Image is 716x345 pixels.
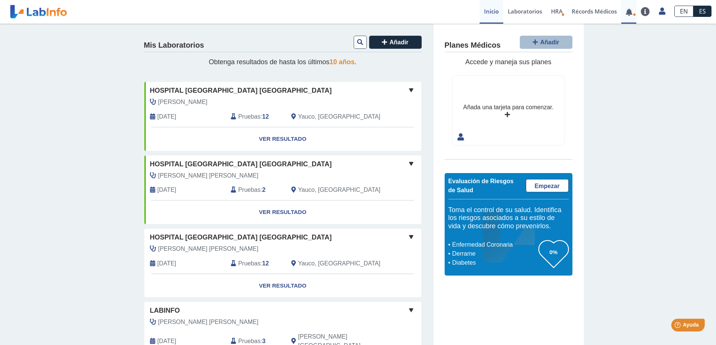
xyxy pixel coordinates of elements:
[157,259,176,268] span: 2025-09-27
[674,6,693,17] a: EN
[520,36,572,49] button: Añadir
[157,112,176,121] span: 2023-09-16
[298,185,380,194] span: Yauco, PR
[463,103,553,112] div: Añada una tarjeta para comenzar.
[539,247,569,257] h3: 0%
[369,36,422,49] button: Añadir
[534,183,560,189] span: Empezar
[144,127,421,151] a: Ver Resultado
[693,6,711,17] a: ES
[209,58,356,66] span: Obtenga resultados de hasta los últimos .
[238,259,260,268] span: Pruebas
[649,316,708,337] iframe: Help widget launcher
[445,41,501,50] h4: Planes Médicos
[262,338,266,344] b: 3
[144,200,421,224] a: Ver Resultado
[551,8,563,15] span: HRA
[465,58,551,66] span: Accede y maneja sus planes
[144,274,421,298] a: Ver Resultado
[225,259,286,268] div: :
[450,258,539,267] li: Diabetes
[330,58,355,66] span: 10 años
[157,185,176,194] span: 2022-11-07
[238,112,260,121] span: Pruebas
[150,159,332,169] span: Hospital [GEOGRAPHIC_DATA] [GEOGRAPHIC_DATA]
[540,39,559,45] span: Añadir
[298,259,380,268] span: Yauco, PR
[238,185,260,194] span: Pruebas
[448,206,569,231] h5: Toma el control de su salud. Identifica los riesgos asociados a su estilo de vida y descubre cómo...
[262,260,269,267] b: 12
[526,179,569,192] a: Empezar
[262,113,269,120] b: 12
[158,171,259,180] span: Ramirez Amill, Reinaldo
[150,86,332,96] span: Hospital [GEOGRAPHIC_DATA] [GEOGRAPHIC_DATA]
[389,39,409,45] span: Añadir
[144,41,204,50] h4: Mis Laboratorios
[298,112,380,121] span: Yauco, PR
[262,187,266,193] b: 2
[225,112,286,121] div: :
[150,232,332,243] span: Hospital [GEOGRAPHIC_DATA] [GEOGRAPHIC_DATA]
[225,185,286,194] div: :
[158,244,259,253] span: Rodriguez Soto, Joan
[158,98,207,107] span: Concepcion, Maryrose
[448,178,514,193] span: Evaluación de Riesgos de Salud
[150,306,180,316] span: labinfo
[450,240,539,249] li: Enfermedad Coronaria
[450,249,539,258] li: Derrame
[158,318,259,327] span: Torras Mantrana, Raidel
